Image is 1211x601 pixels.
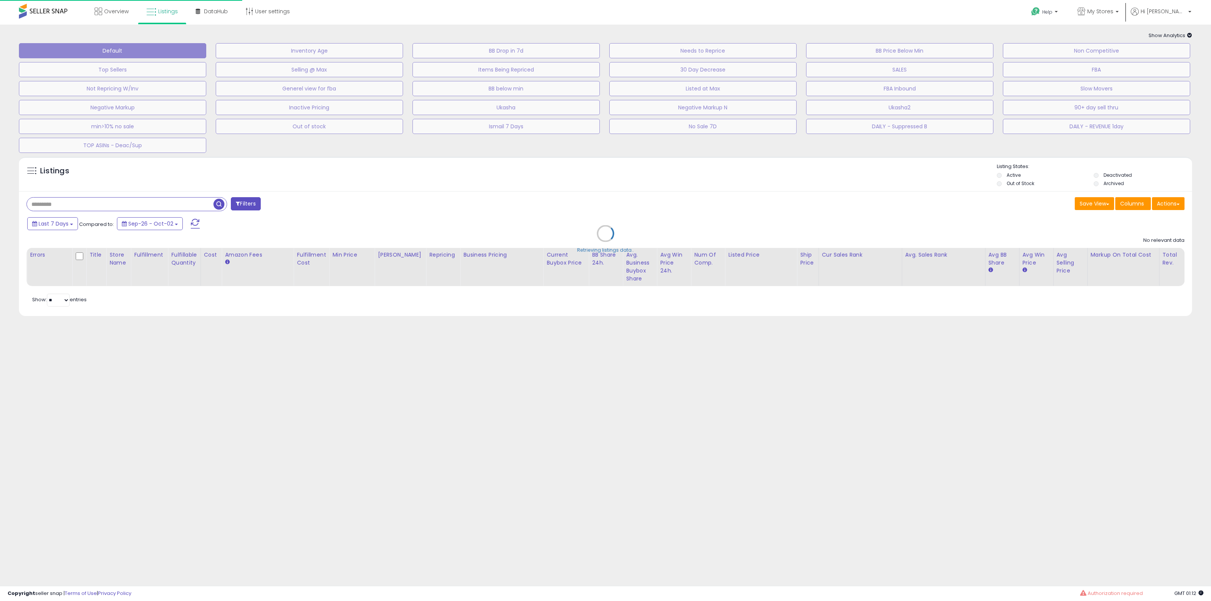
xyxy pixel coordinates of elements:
button: 30 Day Decrease [609,62,797,77]
button: Ukasha [412,100,600,115]
button: No Sale 7D [609,119,797,134]
button: Slow Movers [1003,81,1190,96]
button: Default [19,43,206,58]
button: 90+ day sell thru [1003,100,1190,115]
button: FBA Inbound [806,81,993,96]
button: Needs to Reprice [609,43,797,58]
button: DAILY - REVENUE 1day [1003,119,1190,134]
button: Inventory Age [216,43,403,58]
a: Hi [PERSON_NAME] [1131,8,1191,25]
button: Inactive Pricing [216,100,403,115]
button: Listed at Max [609,81,797,96]
button: min>10% no sale [19,119,206,134]
div: Retrieving listings data.. [577,247,634,254]
button: Negative Markup [19,100,206,115]
button: Generel view for fba [216,81,403,96]
button: Non Competitive [1003,43,1190,58]
button: Negative Markup N [609,100,797,115]
button: Out of stock [216,119,403,134]
button: Items Being Repriced [412,62,600,77]
span: Help [1042,9,1052,15]
button: TOP ASINs - Deac/Sup [19,138,206,153]
span: DataHub [204,8,228,15]
span: Show Analytics [1149,32,1192,39]
button: Not Repricing W/Inv [19,81,206,96]
a: Help [1025,1,1065,25]
button: Ukasha2 [806,100,993,115]
button: BB Price Below Min [806,43,993,58]
button: Top Sellers [19,62,206,77]
button: SALES [806,62,993,77]
span: Listings [158,8,178,15]
button: Selling @ Max [216,62,403,77]
span: Hi [PERSON_NAME] [1141,8,1186,15]
button: Ismail 7 Days [412,119,600,134]
button: BB below min [412,81,600,96]
button: DAILY - Suppressed B [806,119,993,134]
i: Get Help [1031,7,1040,16]
span: My Stores [1087,8,1113,15]
button: BB Drop in 7d [412,43,600,58]
span: Overview [104,8,129,15]
button: FBA [1003,62,1190,77]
